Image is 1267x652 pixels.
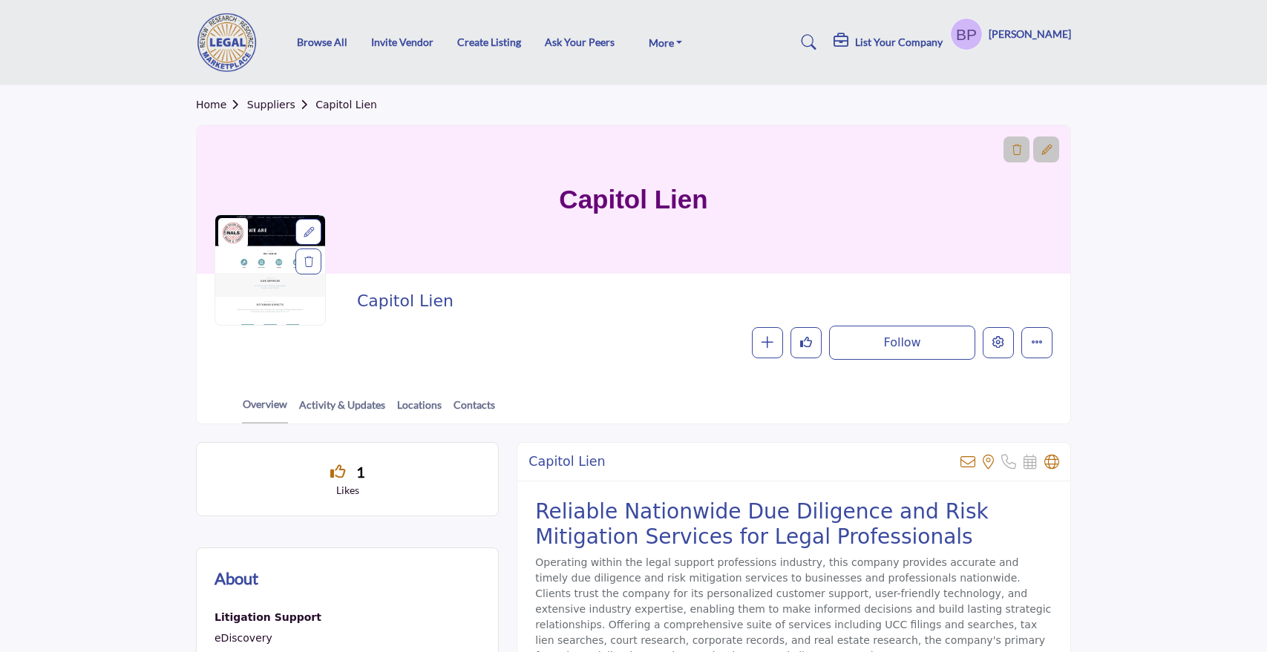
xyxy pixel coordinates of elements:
h1: Capitol Lien [559,125,707,274]
button: Show hide supplier dropdown [950,18,983,50]
a: Search [787,30,826,54]
button: Like [790,327,822,358]
a: eDiscovery [215,632,272,644]
div: List Your Company [834,33,943,51]
a: Locations [396,397,442,423]
h2: About [215,566,258,590]
a: Home [196,99,247,111]
a: Capitol Lien [315,99,377,111]
a: Browse All [297,36,347,48]
a: Invite Vendor [371,36,433,48]
button: Edit company [983,327,1014,358]
a: Suppliers [247,99,315,111]
button: More details [1021,327,1052,358]
a: Litigation Support [215,608,321,628]
div: Aspect Ratio:1:1,Size:400x400px [295,219,321,245]
h2: Reliable Nationwide Due Diligence and Risk Mitigation Services for Legal Professionals [535,499,1052,549]
p: Likes [215,483,480,498]
a: Overview [242,396,288,424]
div: Aspect Ratio:6:1,Size:1200x200px [1033,136,1059,162]
h2: Capitol Lien [357,292,1045,311]
h5: List Your Company [855,36,943,49]
a: Ask Your Peers [545,36,615,48]
img: NALS Vendor Partners [222,222,244,244]
a: More [638,32,693,53]
a: Create Listing [457,36,521,48]
h2: Capitol Lien [528,454,605,470]
a: Activity & Updates [298,397,386,423]
span: 1 [356,461,365,483]
img: site Logo [196,13,266,72]
h5: [PERSON_NAME] [989,27,1071,42]
button: Follow [829,326,975,360]
a: Contacts [453,397,496,423]
div: Services to assist during litigation process [215,608,321,628]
